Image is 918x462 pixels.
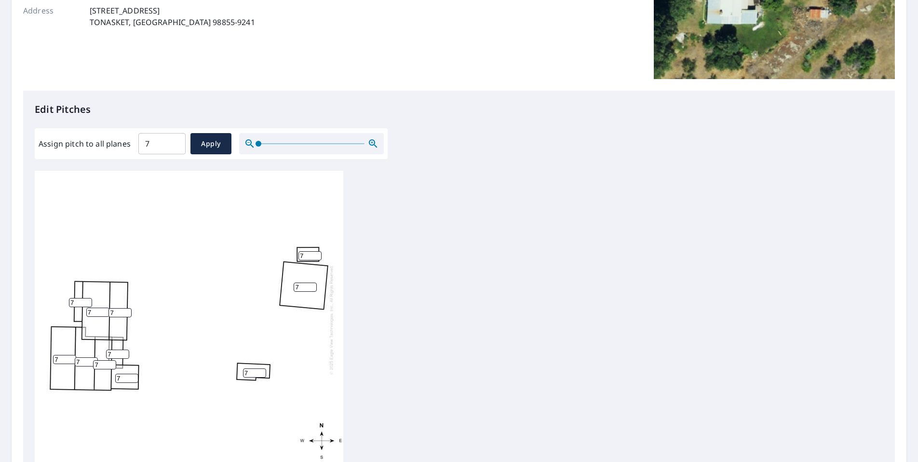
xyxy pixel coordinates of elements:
p: Edit Pitches [35,102,883,117]
label: Assign pitch to all planes [39,138,131,149]
p: Address [23,5,81,28]
button: Apply [190,133,231,154]
p: [STREET_ADDRESS] TONASKET, [GEOGRAPHIC_DATA] 98855-9241 [90,5,255,28]
span: Apply [198,138,224,150]
input: 00.0 [138,130,186,157]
